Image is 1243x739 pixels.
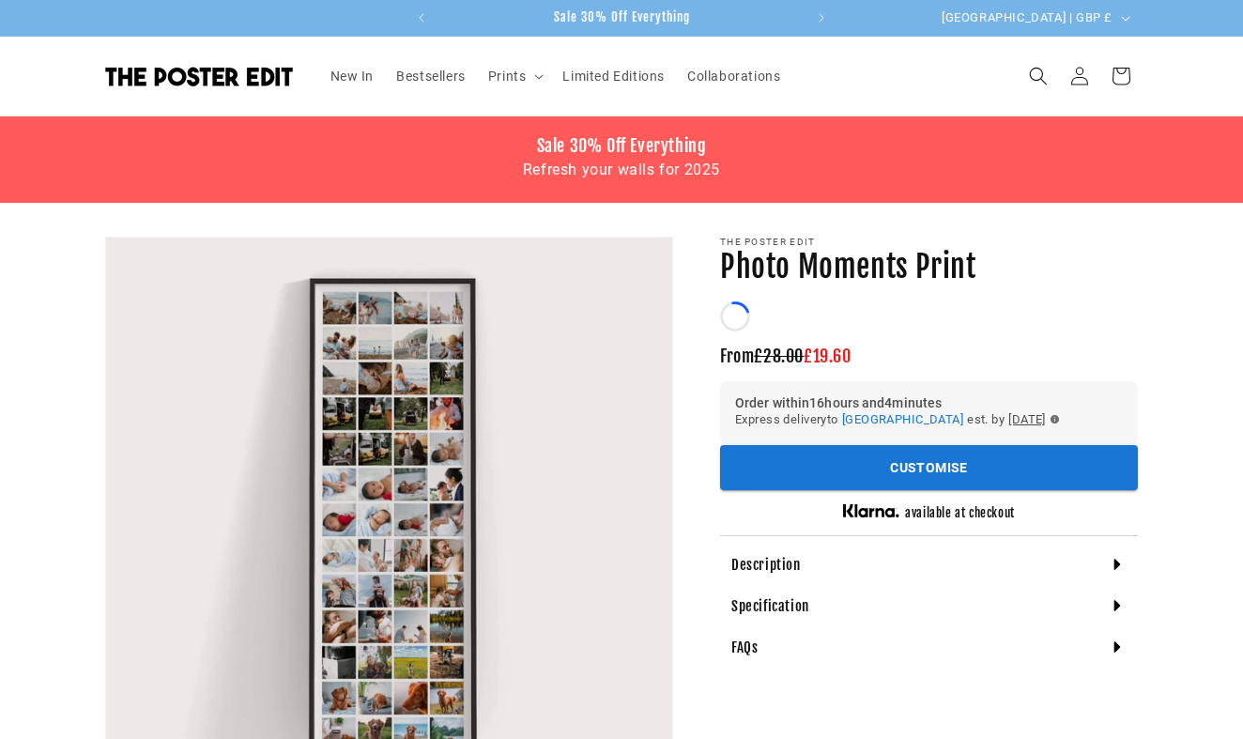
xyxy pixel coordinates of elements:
a: Limited Editions [551,56,676,96]
a: Bestsellers [385,56,477,96]
summary: Search [1018,55,1059,97]
span: New In [330,68,375,85]
h4: FAQs [731,639,758,657]
h4: Specification [731,597,809,616]
a: The Poster Edit [99,59,300,93]
span: [DATE] [1008,409,1046,430]
span: [GEOGRAPHIC_DATA] [842,412,963,426]
h3: From [720,346,1138,367]
a: New In [319,56,386,96]
h6: Order within 16 hours and 4 minutes [735,396,1123,409]
span: Limited Editions [562,68,665,85]
h5: available at checkout [905,505,1015,521]
span: est. by [967,409,1005,430]
span: Prints [488,68,527,85]
span: Express delivery to [735,409,838,430]
div: outlined primary button group [720,445,1138,491]
button: [GEOGRAPHIC_DATA] [842,409,963,430]
span: [GEOGRAPHIC_DATA] | GBP £ [942,8,1113,27]
p: The Poster Edit [720,237,1138,248]
span: £19.60 [804,346,852,366]
button: Customise [720,445,1138,491]
summary: Prints [477,56,552,96]
a: Collaborations [676,56,791,96]
img: The Poster Edit [105,67,293,86]
span: Bestsellers [396,68,466,85]
h4: Description [731,556,801,575]
span: Collaborations [687,68,780,85]
span: £28.00 [754,346,804,366]
h1: Photo Moments Print [720,248,1138,287]
span: Sale 30% Off Everything [554,9,690,24]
